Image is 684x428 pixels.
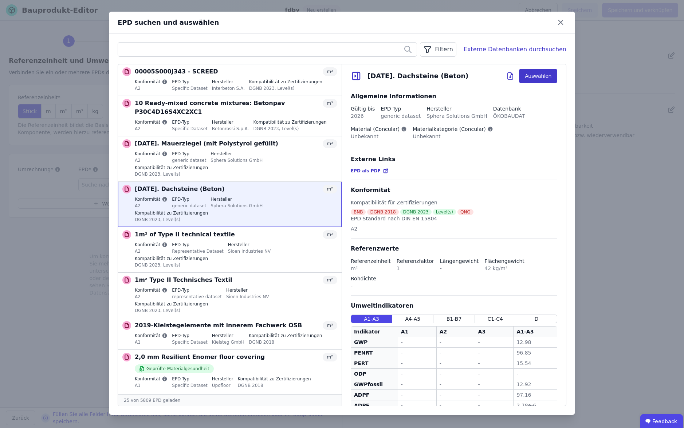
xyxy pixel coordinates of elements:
[493,105,525,112] div: Datenbank
[516,391,554,399] div: 97.16
[351,225,437,232] div: A2
[440,257,479,265] div: Längengewicht
[135,382,168,388] div: A1
[484,257,524,265] div: Flächengewicht
[351,105,375,112] div: Gültig bis
[354,381,395,388] div: GWPfossil
[135,202,168,209] div: A2
[172,339,208,345] div: Specific Dataset
[381,105,421,112] div: EPD Typ
[354,391,395,399] div: ADPF
[212,339,244,345] div: Kielsteg GmbH
[516,402,554,409] div: 2.78e-6
[172,293,222,300] div: representative dataset
[397,265,434,272] div: 1
[401,381,433,388] div: -
[478,328,486,335] div: A3
[135,125,168,132] div: A2
[440,265,479,272] div: -
[172,85,208,91] div: Specific Dataset
[135,364,214,373] div: Geprüfte Materialgesundheit
[135,67,218,76] p: 00005S000J343 - SCREED
[172,382,208,388] div: Specific Dataset
[135,99,323,116] p: 10 Ready-mixed concrete mixtures: Betonpav P30C4D16S4XC2XC1
[354,339,395,346] div: GWP
[172,287,222,293] label: EPD-Typ
[228,242,271,248] label: Hersteller
[323,139,338,148] div: m³
[478,360,511,367] div: -
[135,165,208,171] label: Kompatibilität zu Zertifizierungen
[401,349,433,356] div: -
[354,370,395,377] div: ODP
[351,199,475,209] div: Kompatibilität für Zertifizierungen
[367,209,398,215] div: DGNB 2018
[351,282,376,289] div: -
[323,67,338,76] div: m³
[351,301,557,310] div: Umweltindikatoren
[413,125,493,133] div: Materialkategorie (Concular)
[323,185,338,193] div: m²
[135,248,168,254] div: A2
[172,333,208,339] label: EPD-Typ
[351,133,407,140] div: Unbekannt
[172,125,208,132] div: Specific Dataset
[211,151,263,157] label: Hersteller
[351,215,437,225] div: EPD Standard nach DIN EN 15804
[397,257,434,265] div: Referenzfaktor
[351,257,391,265] div: Referenzeinheit
[440,381,472,388] div: -
[135,119,168,125] label: Konformität
[135,79,168,85] label: Konformität
[323,99,338,108] div: m³
[401,328,409,335] div: A1
[440,339,472,346] div: -
[488,315,503,323] span: C1-C4
[135,185,225,193] p: [DATE]. Dachsteine (Beton)
[351,112,375,120] div: 2026
[212,376,233,382] label: Hersteller
[135,321,302,330] p: 2019-Kielstegelemente mit innerem Fachwerk OSB
[212,85,245,91] div: Interbeton S.A.
[351,186,557,195] div: Konformität
[401,339,433,346] div: -
[457,209,473,215] div: QNG
[351,244,557,253] div: Referenzwerte
[226,293,269,300] div: Sioen Industries NV
[135,230,235,239] p: 1m² of Type II technical textile
[440,328,447,335] div: A2
[478,381,511,388] div: -
[351,209,366,215] div: BNB
[172,376,208,382] label: EPD-Typ
[253,119,326,125] label: Kompatibilität zu Zertifizierungen
[211,196,263,202] label: Hersteller
[135,139,278,148] p: [DATE]. Mauerziegel (mit Polystyrol gefüllt)
[172,202,206,209] div: generic dataset
[135,353,265,361] p: 2,0 mm Resilient Enomer floor covering
[440,360,472,367] div: -
[440,391,472,399] div: -
[212,333,244,339] label: Hersteller
[401,402,433,409] div: -
[426,112,487,120] div: Sphera Solutions GmbH
[420,42,456,57] div: Filtern
[440,370,472,377] div: -
[135,171,208,177] div: DGNB 2023, Level(s)
[249,333,322,339] label: Kompatibilität zu Zertifizierungen
[351,92,557,101] div: Allgemeine Informationen
[535,315,539,323] span: D
[478,339,511,346] div: -
[249,339,322,345] div: DGNB 2018
[493,112,525,120] div: ÖKOBAUDAT
[351,168,381,174] span: EPD als PDF
[516,360,554,367] div: 15.54
[135,339,168,345] div: A1
[381,112,421,120] div: generic dataset
[413,133,493,140] div: Unbekannt
[440,349,472,356] div: -
[135,301,208,307] label: Kompatibilität zu Zertifizierungen
[516,349,554,356] div: 96.85
[351,155,557,164] div: Externe Links
[212,79,245,85] label: Hersteller
[440,402,472,409] div: -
